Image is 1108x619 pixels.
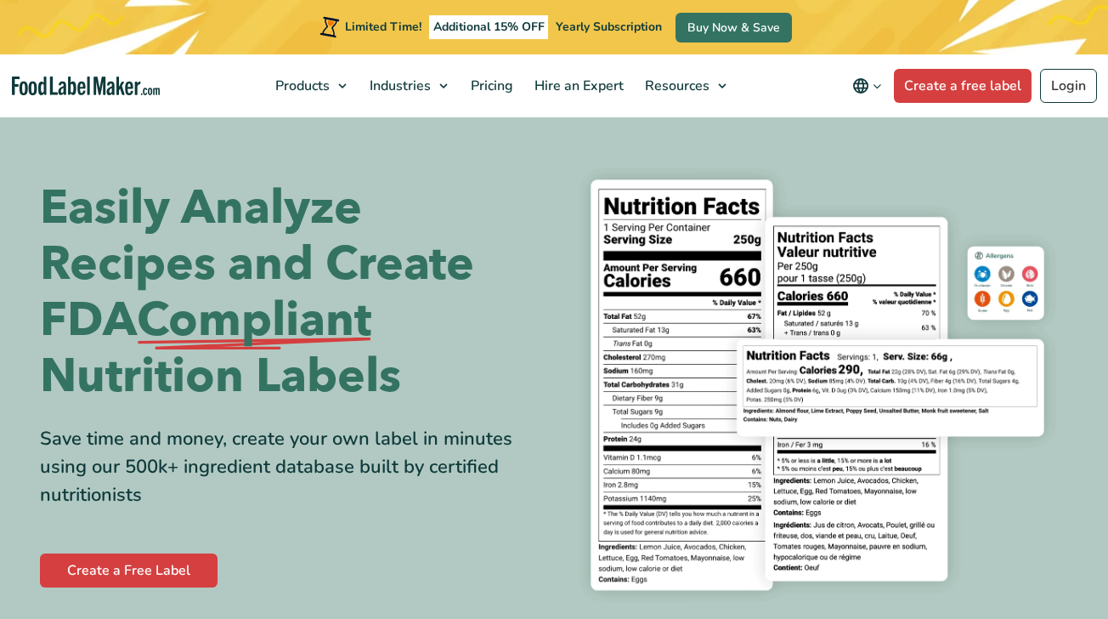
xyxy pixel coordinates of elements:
a: Pricing [461,54,520,117]
a: Create a free label [894,69,1032,103]
a: Create a Free Label [40,554,218,588]
button: Change language [840,69,894,103]
a: Industries [359,54,456,117]
span: Additional 15% OFF [429,15,549,39]
span: Compliant [137,292,371,349]
a: Login [1040,69,1097,103]
a: Resources [635,54,735,117]
span: Yearly Subscription [556,19,662,35]
a: Hire an Expert [524,54,630,117]
span: Pricing [466,77,515,95]
a: Food Label Maker homepage [12,77,160,96]
a: Products [265,54,355,117]
span: Products [270,77,331,95]
span: Limited Time! [345,19,421,35]
a: Buy Now & Save [676,13,792,43]
h1: Easily Analyze Recipes and Create FDA Nutrition Labels [40,180,541,405]
div: Save time and money, create your own label in minutes using our 500k+ ingredient database built b... [40,425,541,509]
span: Resources [640,77,711,95]
span: Industries [365,77,432,95]
span: Hire an Expert [529,77,625,95]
